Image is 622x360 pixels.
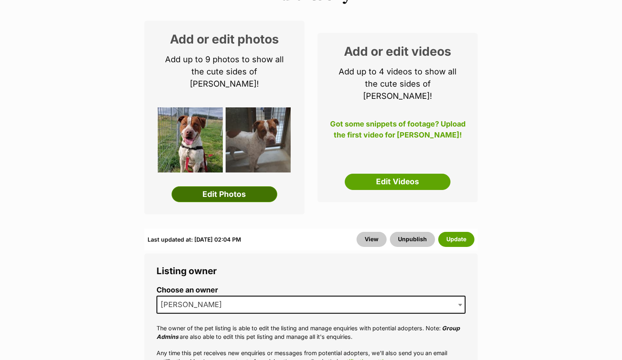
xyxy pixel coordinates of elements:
span: Elle Ammann [157,299,230,310]
p: Add up to 9 photos to show all the cute sides of [PERSON_NAME]! [157,53,292,90]
button: Update [438,232,474,247]
a: View [357,232,387,247]
label: Choose an owner [157,286,465,295]
a: Edit Videos [345,174,450,190]
span: Elle Ammann [157,296,465,314]
span: Listing owner [157,265,217,276]
a: Edit Photos [172,186,277,203]
h2: Add or edit photos [157,33,292,45]
p: The owner of the pet listing is able to edit the listing and manage enquiries with potential adop... [157,324,465,341]
h2: Add or edit videos [330,45,465,57]
button: Unpublish [390,232,435,247]
p: Add up to 4 videos to show all the cute sides of [PERSON_NAME]! [330,65,465,102]
p: Got some snippets of footage? Upload the first video for [PERSON_NAME]! [330,118,465,145]
div: Last updated at: [DATE] 02:04 PM [148,232,241,247]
